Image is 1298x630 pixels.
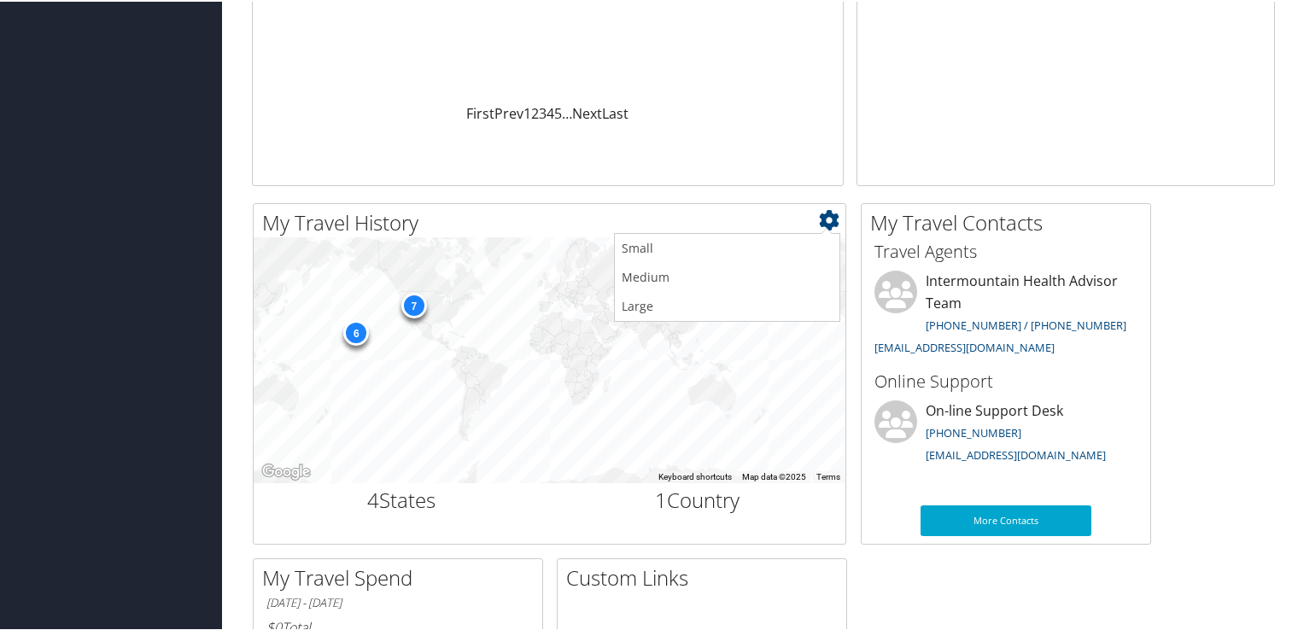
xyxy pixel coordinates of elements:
h2: My Travel Spend [262,562,542,591]
a: Last [602,102,629,121]
h3: Travel Agents [874,238,1137,262]
a: Terms (opens in new tab) [816,470,840,480]
a: Large [615,290,839,319]
h2: Custom Links [566,562,846,591]
a: 5 [554,102,562,121]
img: Google [258,459,314,481]
a: 1 [523,102,531,121]
h6: [DATE] - [DATE] [266,593,529,610]
span: … [562,102,572,121]
a: First [466,102,494,121]
a: Open this area in Google Maps (opens a new window) [258,459,314,481]
div: 7 [401,291,426,317]
li: On-line Support Desk [866,399,1146,469]
h3: Online Support [874,368,1137,392]
span: 1 [655,484,667,512]
a: Small [615,232,839,261]
h2: Country [563,484,833,513]
h2: My Travel Contacts [870,207,1150,236]
a: [PHONE_NUMBER] [926,423,1021,439]
span: 4 [367,484,379,512]
h2: My Travel History [262,207,845,236]
a: Next [572,102,602,121]
span: Map data ©2025 [742,470,806,480]
li: Intermountain Health Advisor Team [866,269,1146,360]
a: [PHONE_NUMBER] / [PHONE_NUMBER] [926,316,1126,331]
a: 4 [547,102,554,121]
a: [EMAIL_ADDRESS][DOMAIN_NAME] [926,446,1106,461]
a: More Contacts [921,504,1091,534]
a: [EMAIL_ADDRESS][DOMAIN_NAME] [874,338,1055,353]
button: Keyboard shortcuts [658,470,732,481]
div: 6 [343,318,369,344]
h2: States [266,484,537,513]
a: 3 [539,102,547,121]
a: Prev [494,102,523,121]
a: 2 [531,102,539,121]
a: Medium [615,261,839,290]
